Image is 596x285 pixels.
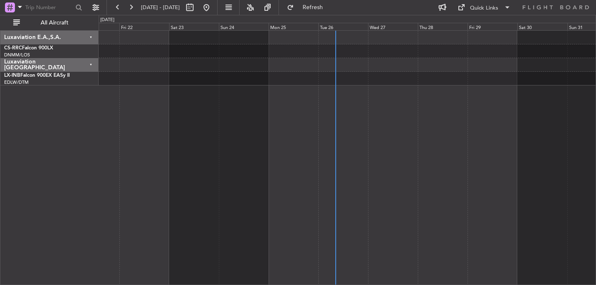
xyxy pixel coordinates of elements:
input: Trip Number [25,1,73,14]
div: Fri 29 [468,23,517,30]
div: Fri 22 [119,23,169,30]
a: LX-INBFalcon 900EX EASy II [4,73,70,78]
div: Tue 26 [318,23,368,30]
button: Quick Links [453,1,515,14]
div: Mon 25 [269,23,318,30]
button: Refresh [283,1,333,14]
div: Sat 23 [169,23,219,30]
button: All Aircraft [9,16,90,29]
div: Sat 30 [517,23,567,30]
span: CS-RRC [4,46,22,51]
span: Refresh [296,5,330,10]
span: All Aircraft [22,20,87,26]
div: Wed 27 [368,23,418,30]
div: Quick Links [470,4,498,12]
a: EDLW/DTM [4,79,29,85]
div: Thu 28 [418,23,468,30]
span: LX-INB [4,73,20,78]
a: CS-RRCFalcon 900LX [4,46,53,51]
div: [DATE] [100,17,114,24]
a: DNMM/LOS [4,52,30,58]
div: Sun 24 [219,23,269,30]
span: [DATE] - [DATE] [141,4,180,11]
